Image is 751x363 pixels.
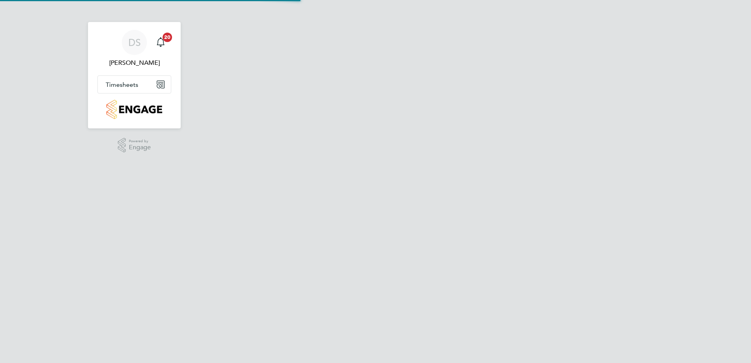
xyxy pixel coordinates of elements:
span: Powered by [129,138,151,145]
a: Go to home page [97,100,171,119]
nav: Main navigation [88,22,181,128]
a: 20 [153,30,169,55]
img: countryside-properties-logo-retina.png [106,100,162,119]
a: DS[PERSON_NAME] [97,30,171,68]
span: Timesheets [106,81,138,88]
span: DS [128,37,141,48]
span: Dave Smith [97,58,171,68]
span: 20 [163,33,172,42]
a: Powered byEngage [118,138,151,153]
button: Timesheets [98,76,171,93]
span: Engage [129,144,151,151]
